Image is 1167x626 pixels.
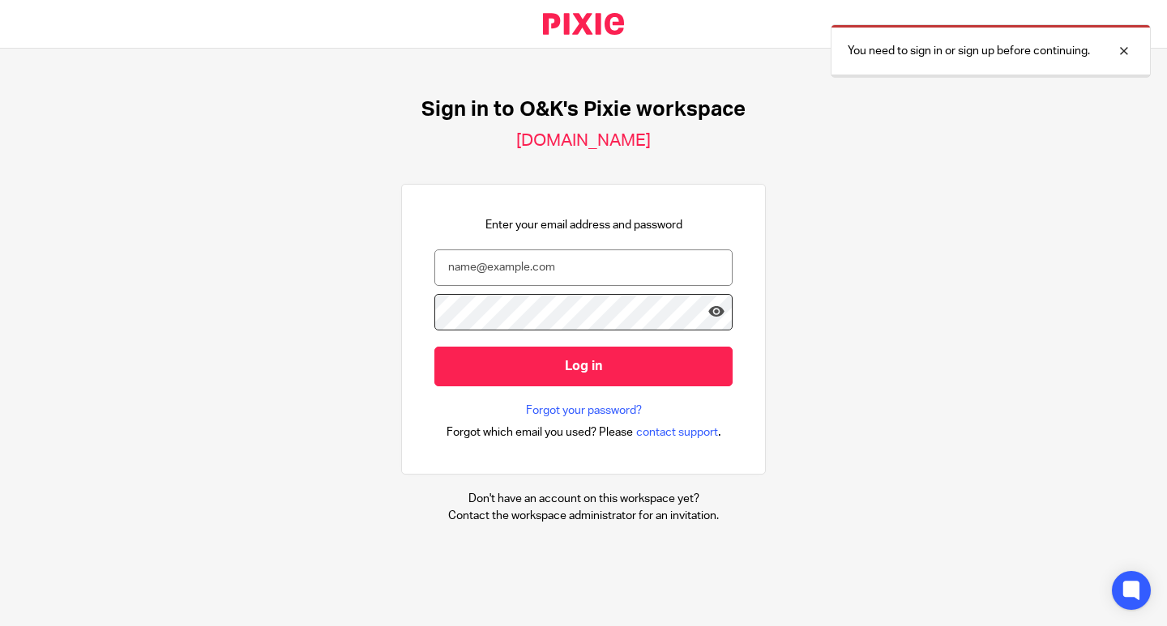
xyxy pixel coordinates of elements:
[848,43,1090,59] p: You need to sign in or sign up before continuing.
[447,424,633,441] span: Forgot which email you used? Please
[448,508,719,524] p: Contact the workspace administrator for an invitation.
[447,423,721,441] div: .
[448,491,719,507] p: Don't have an account on this workspace yet?
[421,97,746,122] h1: Sign in to O&K's Pixie workspace
[636,424,718,441] span: contact support
[485,217,682,233] p: Enter your email address and password
[434,249,733,286] input: name@example.com
[434,347,733,386] input: Log in
[526,402,642,419] a: Forgot your password?
[516,130,651,151] h2: [DOMAIN_NAME]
